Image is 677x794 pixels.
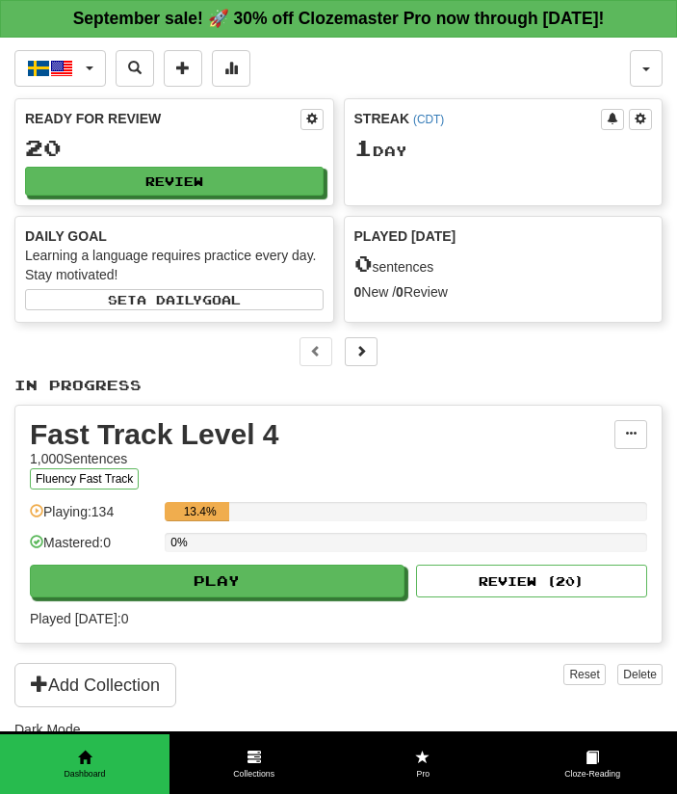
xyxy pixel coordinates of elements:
[25,226,324,246] div: Daily Goal
[30,533,155,565] div: Mastered: 0
[25,289,324,310] button: Seta dailygoal
[354,226,456,246] span: Played [DATE]
[508,768,677,781] span: Cloze-Reading
[354,250,373,277] span: 0
[30,502,155,534] div: Playing: 134
[339,768,508,781] span: Pro
[354,134,373,161] span: 1
[30,609,647,628] span: Played [DATE]: 0
[413,113,444,126] a: (CDT)
[25,109,300,128] div: Ready for Review
[116,50,154,87] button: Search sentences
[14,663,176,707] button: Add Collection
[354,109,602,128] div: Streak
[169,768,339,781] span: Collections
[137,293,202,306] span: a daily
[170,502,229,521] div: 13.4%
[30,449,614,468] div: 1,000 Sentences
[354,282,653,302] div: New / Review
[164,50,202,87] button: Add sentence to collection
[30,468,139,490] button: Fluency Fast Track
[30,565,404,597] button: Play
[416,565,647,597] button: Review (20)
[617,664,663,685] button: Delete
[354,284,362,300] strong: 0
[73,9,605,28] strong: September sale! 🚀 30% off Clozemaster Pro now through [DATE]!
[563,664,605,685] button: Reset
[354,251,653,277] div: sentences
[14,720,663,739] div: Dark Mode
[30,420,614,449] div: Fast Track Level 4
[25,246,324,284] div: Learning a language requires practice every day. Stay motivated!
[354,136,653,161] div: Day
[25,136,324,160] div: 20
[14,376,663,395] p: In Progress
[396,284,404,300] strong: 0
[212,50,250,87] button: More stats
[25,167,324,196] button: Review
